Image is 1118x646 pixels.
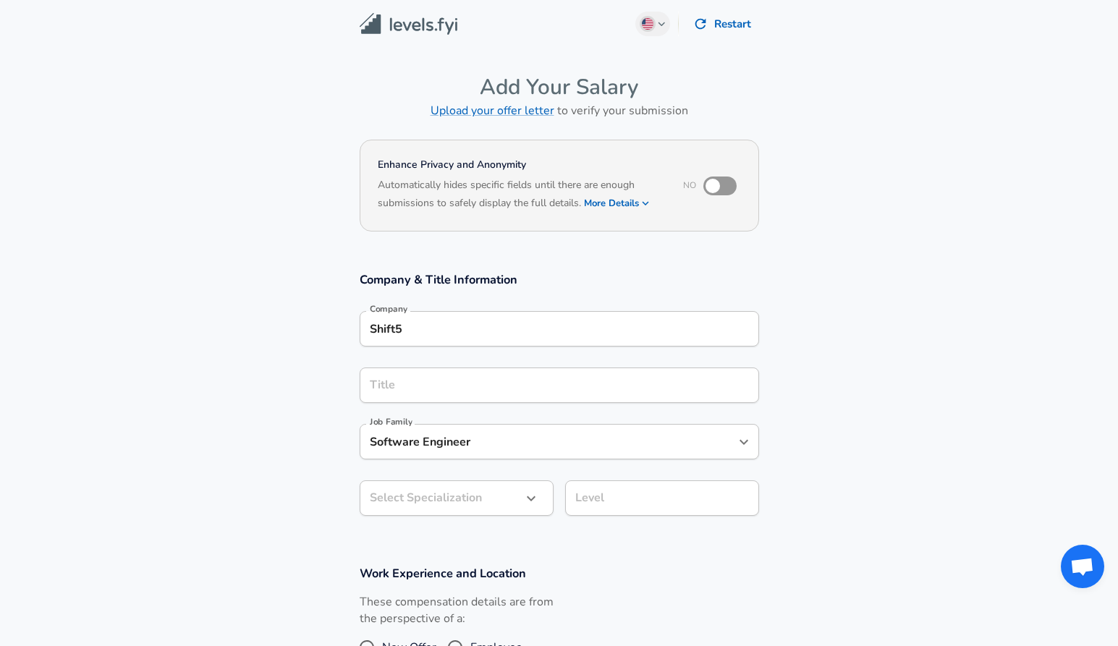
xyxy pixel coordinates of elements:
[360,271,759,288] h3: Company & Title Information
[378,158,664,172] h4: Enhance Privacy and Anonymity
[431,103,554,119] a: Upload your offer letter
[683,179,696,191] span: No
[360,13,457,35] img: Levels.fyi
[366,374,753,396] input: Software Engineer
[584,193,651,213] button: More Details
[360,594,554,627] label: These compensation details are from the perspective of a:
[572,487,753,509] input: L3
[366,318,753,340] input: Google
[1061,545,1104,588] div: Open chat
[370,417,412,426] label: Job Family
[366,430,731,453] input: Software Engineer
[360,101,759,121] h6: to verify your submission
[378,177,664,213] h6: Automatically hides specific fields until there are enough submissions to safely display the full...
[687,9,759,39] button: Restart
[734,432,754,452] button: Open
[360,565,759,582] h3: Work Experience and Location
[642,18,653,30] img: English (US)
[635,12,670,36] button: English (US)
[370,305,407,313] label: Company
[360,74,759,101] h4: Add Your Salary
